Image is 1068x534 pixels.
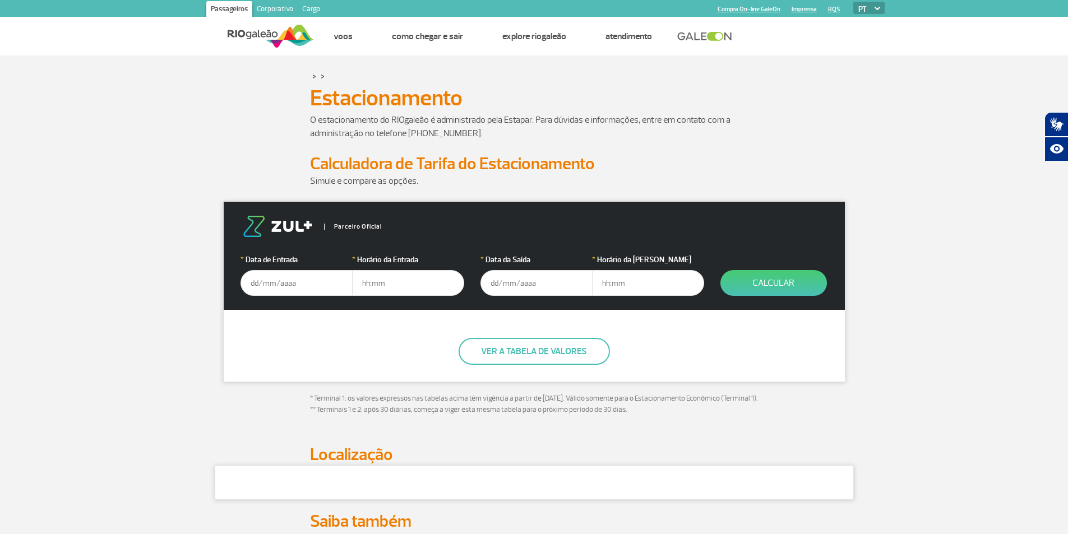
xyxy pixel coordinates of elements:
[480,254,593,266] label: Data da Saída
[792,6,817,13] a: Imprensa
[310,444,759,465] h2: Localização
[718,6,780,13] a: Compra On-line GaleOn
[352,254,464,266] label: Horário da Entrada
[392,31,463,42] a: Como chegar e sair
[312,69,316,82] a: >
[605,31,652,42] a: Atendimento
[241,216,315,237] img: logo-zul.png
[334,31,353,42] a: Voos
[310,174,759,188] p: Simule e compare as opções.
[310,113,759,140] p: O estacionamento do RIOgaleão é administrado pela Estapar. Para dúvidas e informações, entre em c...
[310,393,759,415] p: * Terminal 1: os valores expressos nas tabelas acima têm vigência a partir de [DATE]. Válido some...
[502,31,566,42] a: Explore RIOgaleão
[310,154,759,174] h2: Calculadora de Tarifa do Estacionamento
[592,254,704,266] label: Horário da [PERSON_NAME]
[252,1,298,19] a: Corporativo
[592,270,704,296] input: hh:mm
[352,270,464,296] input: hh:mm
[206,1,252,19] a: Passageiros
[480,270,593,296] input: dd/mm/aaaa
[324,224,382,230] span: Parceiro Oficial
[310,511,759,532] h2: Saiba também
[310,89,759,108] h1: Estacionamento
[1044,112,1068,137] button: Abrir tradutor de língua de sinais.
[241,254,353,266] label: Data de Entrada
[828,6,840,13] a: RQS
[321,69,325,82] a: >
[459,338,610,365] button: Ver a tabela de valores
[298,1,325,19] a: Cargo
[1044,137,1068,161] button: Abrir recursos assistivos.
[1044,112,1068,161] div: Plugin de acessibilidade da Hand Talk.
[720,270,827,296] button: Calcular
[241,270,353,296] input: dd/mm/aaaa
